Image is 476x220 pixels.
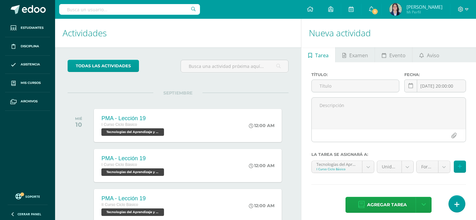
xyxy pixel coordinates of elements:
[417,161,450,173] a: Formativo (60.0%)
[311,72,400,77] label: Título:
[407,4,443,10] span: [PERSON_NAME]
[75,121,82,128] div: 10
[312,161,374,173] a: Tecnologías del Aprendizaje y la Comunicación 'A'I Curso Ciclo Básico
[309,19,468,47] h1: Nueva actividad
[8,192,48,200] a: Soporte
[101,208,164,216] span: Tecnologías del Aprendizaje y la Comunicación: Computación 'A'
[5,19,50,37] a: Estudiantes
[382,161,397,173] span: Unidad 4
[405,80,466,92] input: Fecha de entrega
[21,99,38,104] span: Archivos
[375,47,412,62] a: Evento
[427,48,439,63] span: Aviso
[316,161,357,167] div: Tecnologías del Aprendizaje y la Comunicación 'A'
[316,167,357,171] div: I Curso Ciclo Básico
[21,62,40,67] span: Asistencia
[101,162,137,167] span: I Curso Ciclo Básico
[5,37,50,56] a: Disciplina
[63,19,294,47] h1: Actividades
[367,197,407,212] span: Agregar tarea
[59,4,200,15] input: Busca un usuario...
[21,25,44,30] span: Estudiantes
[181,60,288,72] input: Busca una actividad próxima aquí...
[389,48,406,63] span: Evento
[301,47,335,62] a: Tarea
[101,168,164,176] span: Tecnologías del Aprendizaje y la Comunicación 'B'
[335,47,375,62] a: Examen
[421,161,433,173] span: Formativo (60.0%)
[312,80,399,92] input: Título
[311,152,466,157] label: La tarea se asignará a:
[249,203,274,208] div: 12:00 AM
[101,128,164,136] span: Tecnologías del Aprendizaje y la Comunicación 'A'
[101,155,166,162] div: PMA - Lección 19
[101,202,138,207] span: II Curso Ciclo Básico
[407,9,443,15] span: Mi Perfil
[5,56,50,74] a: Asistencia
[153,90,202,96] span: SEPTIEMBRE
[101,122,137,127] span: I Curso Ciclo Básico
[25,194,40,199] span: Soporte
[18,212,41,216] span: Cerrar panel
[5,74,50,92] a: Mis cursos
[249,163,274,168] div: 12:00 AM
[101,195,166,202] div: PMA - Lección 19
[412,47,446,62] a: Aviso
[389,3,402,16] img: 62e92574996ec88c99bdf881e5f38441.png
[68,60,139,72] a: todas las Actividades
[315,48,329,63] span: Tarea
[371,8,378,15] span: 1
[5,92,50,111] a: Archivos
[404,72,466,77] label: Fecha:
[377,161,413,173] a: Unidad 4
[349,48,368,63] span: Examen
[21,80,41,85] span: Mis cursos
[75,116,82,121] div: MIÉ
[101,115,166,122] div: PMA - Lección 19
[21,44,39,49] span: Disciplina
[249,123,274,128] div: 12:00 AM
